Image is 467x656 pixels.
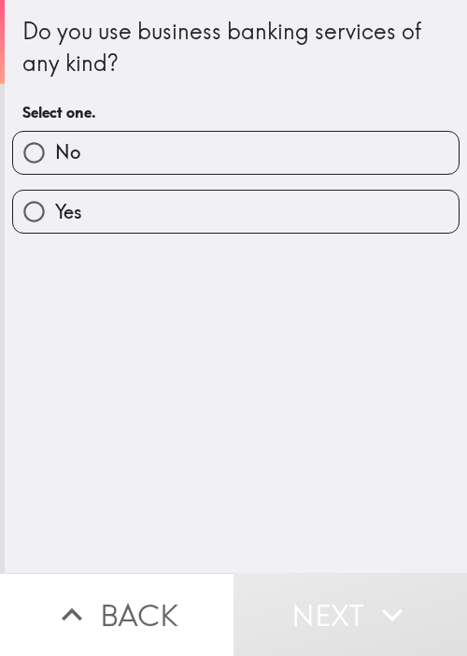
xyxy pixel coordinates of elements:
[55,139,80,165] span: No
[55,199,82,225] span: Yes
[13,132,459,174] button: No
[13,191,459,233] button: Yes
[233,573,467,656] button: Next
[22,102,449,122] h6: Select one.
[22,16,449,78] div: Do you use business banking services of any kind?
